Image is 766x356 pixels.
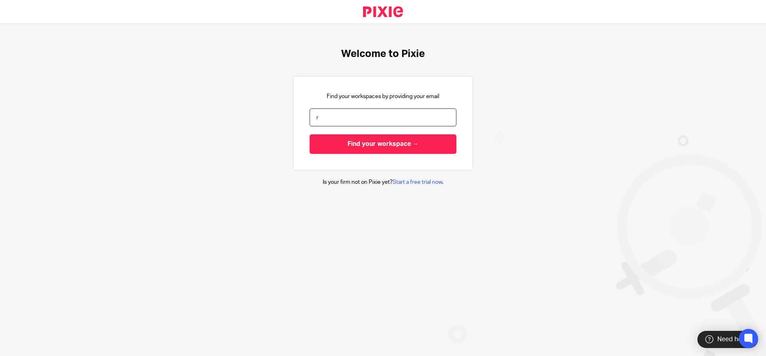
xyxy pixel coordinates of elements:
[341,48,425,60] h1: Welcome to Pixie
[310,108,456,126] input: name@example.com
[323,178,443,186] p: Is your firm not on Pixie yet? .
[327,92,439,100] p: Find your workspaces by providing your email
[393,179,442,185] a: Start a free trial now
[310,134,456,154] input: Find your workspace →
[697,331,758,348] div: Need help?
